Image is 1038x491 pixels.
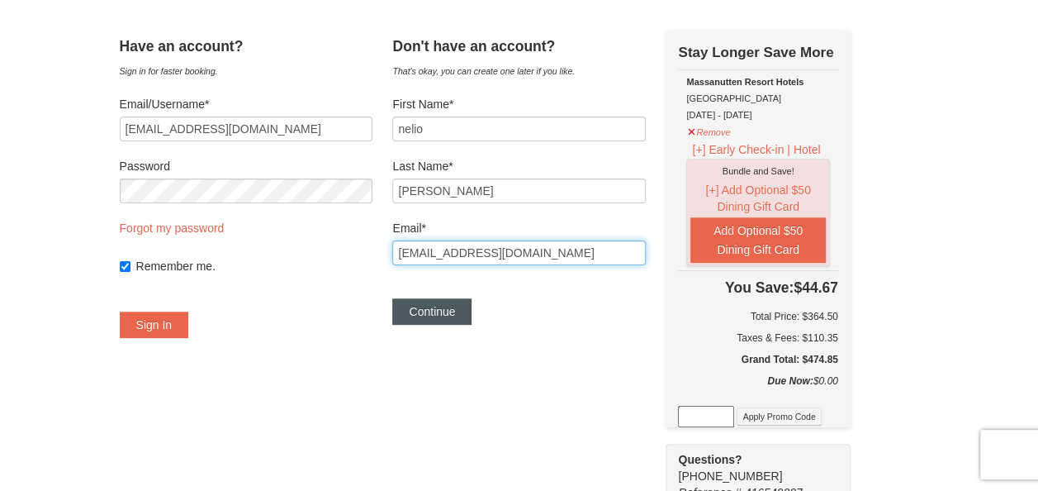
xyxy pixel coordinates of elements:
strong: Stay Longer Save More [678,45,833,60]
button: Remove [686,120,731,141]
div: That's okay, you can create one later if you like. [392,63,645,79]
label: Email* [392,220,645,236]
div: Taxes & Fees: $110.35 [678,330,837,346]
button: [+] Early Check-in | Hotel [686,141,826,159]
h4: $44.67 [678,279,837,296]
button: Apply Promo Code [737,408,821,426]
label: Last Name* [392,158,645,174]
button: Sign In [120,312,189,338]
label: Password [120,158,372,174]
label: Remember me. [136,258,372,274]
div: Bundle and Save! [690,163,825,179]
span: [PHONE_NUMBER] [678,451,820,483]
h4: Have an account? [120,38,372,55]
input: First Name [392,117,645,141]
h5: Grand Total: $474.85 [678,351,837,368]
span: You Save: [725,279,794,296]
div: [GEOGRAPHIC_DATA] [DATE] - [DATE] [686,74,829,123]
h4: Don't have an account? [392,38,645,55]
input: Email* [392,241,645,265]
div: Sign in for faster booking. [120,63,372,79]
label: Email/Username* [120,96,372,112]
strong: Questions? [678,453,742,466]
label: First Name* [392,96,645,112]
h6: Total Price: $364.50 [678,308,837,325]
button: Add Optional $50 Dining Gift Card [690,217,825,263]
strong: Massanutten Resort Hotels [686,77,803,87]
input: Email/Username* [120,117,372,141]
strong: Due Now: [767,375,813,387]
div: $0.00 [678,373,837,406]
button: Continue [392,298,472,325]
a: Forgot my password [120,222,225,235]
input: Last Name [392,179,645,203]
button: [+] Add Optional $50 Dining Gift Card [690,179,825,217]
